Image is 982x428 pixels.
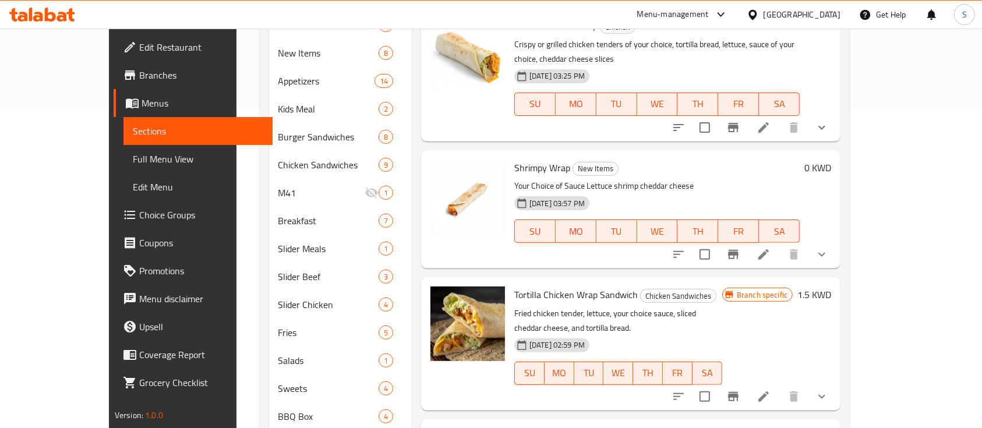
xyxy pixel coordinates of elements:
button: delete [780,114,808,142]
button: TU [596,220,637,243]
span: 3 [379,271,393,282]
a: Sections [123,117,273,145]
div: items [379,270,393,284]
button: FR [718,93,759,116]
span: Choice Groups [139,208,264,222]
p: Crispy or grilled chicken tenders of your choice, tortilla bread, lettuce, sauce of your choice, ... [514,37,800,66]
span: New Items [573,162,618,175]
div: New Items [573,162,619,176]
span: Menus [142,96,264,110]
button: TH [677,93,718,116]
button: SU [514,220,556,243]
a: Edit menu item [757,121,771,135]
a: Edit menu item [757,247,771,261]
span: TH [638,365,658,381]
div: Slider Meals [278,242,379,256]
span: New Items [278,46,379,60]
button: show more [808,114,836,142]
button: WE [637,220,678,243]
span: SA [764,223,795,240]
span: 8 [379,48,393,59]
button: delete [780,383,808,411]
span: 2 [379,104,393,115]
span: SU [520,365,540,381]
span: SA [764,95,795,112]
span: Salads [278,353,379,367]
span: [DATE] 02:59 PM [525,339,589,351]
div: items [379,130,393,144]
span: Menu disclaimer [139,292,264,306]
p: Fried chicken tender, lettuce, your choice sauce, sliced cheddar cheese, and tortilla bread. [514,306,722,335]
div: items [379,158,393,172]
span: Tortilla Chicken Wrap Sandwich [514,286,638,303]
a: Branches [114,61,273,89]
span: Coverage Report [139,348,264,362]
span: Edit Menu [133,180,264,194]
svg: Show Choices [815,121,829,135]
img: Tortilla Chicken Wrap Sandwich [430,286,505,361]
span: Sweets [278,381,379,395]
span: 1 [379,355,393,366]
span: Fries [278,326,379,339]
span: Edit Restaurant [139,40,264,54]
span: Slider Chicken [278,298,379,312]
button: MO [545,362,574,385]
span: FR [723,223,754,240]
div: items [379,353,393,367]
div: Breakfast [278,214,379,228]
span: 4 [379,299,393,310]
div: Slider Beef [278,270,379,284]
div: Burger Sandwiches8 [269,123,412,151]
a: Edit Menu [123,173,273,201]
button: TH [677,220,718,243]
button: SA [759,220,800,243]
span: TH [682,95,713,112]
img: Shrimpy Wrap [430,160,505,234]
span: Upsell [139,320,264,334]
span: Chicken Sandwiches [641,289,716,303]
a: Edit menu item [757,390,771,404]
button: WE [637,93,678,116]
div: items [379,298,393,312]
button: sort-choices [665,383,693,411]
span: Burger Sandwiches [278,130,379,144]
button: sort-choices [665,240,693,268]
a: Choice Groups [114,201,273,229]
h6: 0 KWD [804,160,831,176]
span: 9 [379,160,393,171]
div: items [379,186,393,200]
span: WE [608,365,628,381]
span: S [962,8,967,21]
span: Version: [115,408,143,423]
span: Branch specific [732,289,792,300]
span: TU [601,95,633,112]
button: SA [693,362,722,385]
div: Salads1 [269,346,412,374]
button: TU [596,93,637,116]
button: SU [514,362,545,385]
span: Grocery Checklist [139,376,264,390]
button: Branch-specific-item [719,240,747,268]
span: 1 [379,188,393,199]
div: M411 [269,179,412,207]
button: SU [514,93,556,116]
span: Chicken Sandwiches [278,158,379,172]
span: Coupons [139,236,264,250]
span: TU [601,223,633,240]
span: 14 [375,76,393,87]
button: show more [808,383,836,411]
span: FR [723,95,754,112]
div: Fries5 [269,319,412,346]
span: Kids Meal [278,102,379,116]
span: MO [549,365,570,381]
span: 4 [379,411,393,422]
span: WE [642,223,673,240]
span: Select to update [693,242,717,267]
p: Your Choice of Sauce Lettuce shrimp cheddar cheese [514,179,800,193]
